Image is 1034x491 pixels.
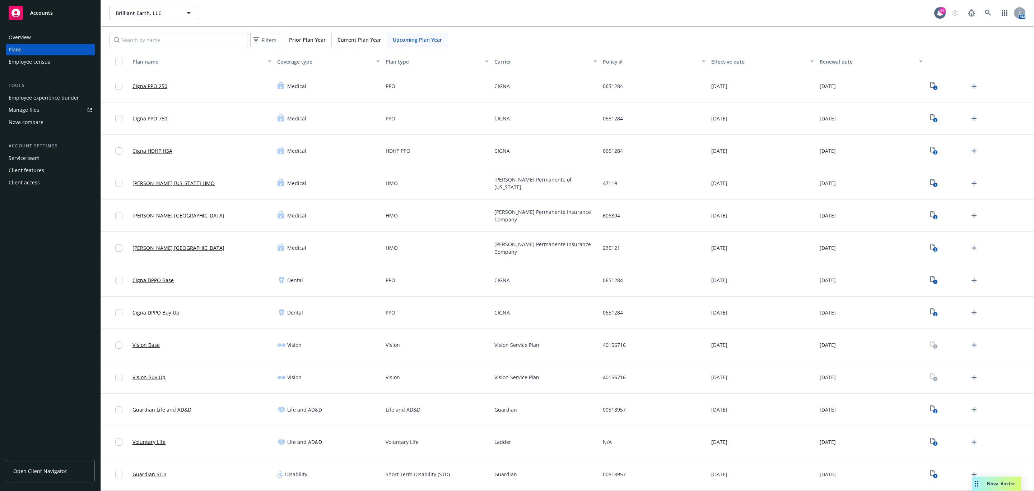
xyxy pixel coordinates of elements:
input: Toggle Row Selected [115,180,122,187]
a: Guardian Life and AD&D [132,406,191,413]
span: Medical [287,115,306,122]
span: Life and AD&D [287,406,322,413]
span: Medical [287,244,306,252]
a: Start snowing [948,6,962,20]
text: 2 [935,150,936,155]
text: 2 [935,409,936,414]
button: Renewal date [817,53,925,70]
span: [DATE] [711,147,727,155]
span: Medical [287,82,306,90]
span: Voluntary Life [386,438,419,446]
span: HMO [386,244,398,252]
text: 2 [935,247,936,252]
span: Current Plan Year [337,36,381,43]
div: Effective date [711,58,806,65]
span: HMO [386,179,398,187]
text: 2 [935,215,936,220]
a: View Plan Documents [928,145,940,157]
span: CIGNA [494,115,510,122]
a: Upload Plan Documents [968,242,980,254]
span: Filters [252,35,278,45]
span: [DATE] [820,276,836,284]
span: Guardian [494,471,517,478]
text: 1 [935,441,936,446]
input: Toggle Row Selected [115,406,122,413]
span: [DATE] [820,471,836,478]
span: PPO [386,309,395,316]
span: 0651284 [603,82,623,90]
span: [DATE] [820,373,836,381]
span: [DATE] [820,309,836,316]
div: 27 [939,7,946,14]
span: Guardian [494,406,517,413]
span: Medical [287,212,306,219]
span: Vision Service Plan [494,341,539,349]
a: View Plan Documents [928,372,940,383]
span: Vision [287,341,302,349]
a: Cigna DPPO Buy Up [132,309,180,316]
a: Vision Buy Up [132,373,166,381]
span: Dental [287,309,303,316]
a: Report a Bug [964,6,979,20]
a: Upload Plan Documents [968,469,980,480]
a: View Plan Documents [928,339,940,351]
span: Vision [287,373,302,381]
div: Plan name [132,58,264,65]
a: Upload Plan Documents [968,210,980,221]
a: Vision Base [132,341,160,349]
span: 0651284 [603,276,623,284]
a: Client features [6,165,95,176]
text: 1 [935,183,936,187]
a: [PERSON_NAME] [US_STATE] HMO [132,179,215,187]
div: Nova compare [9,116,43,128]
input: Toggle Row Selected [115,115,122,122]
text: 2 [935,118,936,123]
a: Upload Plan Documents [968,145,980,157]
a: [PERSON_NAME] [GEOGRAPHIC_DATA] [132,212,224,219]
span: 0651284 [603,309,623,316]
span: Life and AD&D [287,438,322,446]
span: [DATE] [711,212,727,219]
a: Upload Plan Documents [968,404,980,416]
a: View Plan Documents [928,113,940,124]
a: View Plan Documents [928,178,940,189]
a: Guardian STD [132,471,166,478]
text: 3 [935,280,936,284]
span: [DATE] [711,438,727,446]
div: Policy # [603,58,698,65]
button: Plan type [383,53,491,70]
input: Toggle Row Selected [115,374,122,381]
a: Voluntary Life [132,438,166,446]
div: Overview [9,32,31,43]
span: Disability [285,471,307,478]
a: View Plan Documents [928,275,940,286]
span: Ladder [494,438,511,446]
input: Toggle Row Selected [115,244,122,252]
a: Employee experience builder [6,92,95,104]
span: [DATE] [820,406,836,413]
text: 3 [935,312,936,317]
span: [DATE] [820,115,836,122]
div: Tools [6,82,95,89]
span: Upcoming Plan Year [393,36,442,43]
span: Vision Service Plan [494,373,539,381]
div: Employee census [9,56,50,68]
span: 0651284 [603,147,623,155]
span: [DATE] [711,244,727,252]
span: [DATE] [711,82,727,90]
span: Medical [287,179,306,187]
span: CIGNA [494,276,510,284]
span: Medical [287,147,306,155]
a: Upload Plan Documents [968,275,980,286]
a: Cigna PPO 750 [132,115,167,122]
a: View Plan Documents [928,436,940,448]
span: Vision [386,373,400,381]
a: Cigna PPO 250 [132,82,167,90]
span: 606894 [603,212,620,219]
div: Service team [9,152,39,164]
span: Brilliant Earth, LLC [116,9,178,17]
a: Overview [6,32,95,43]
span: CIGNA [494,147,510,155]
span: PPO [386,276,395,284]
input: Toggle Row Selected [115,277,122,284]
